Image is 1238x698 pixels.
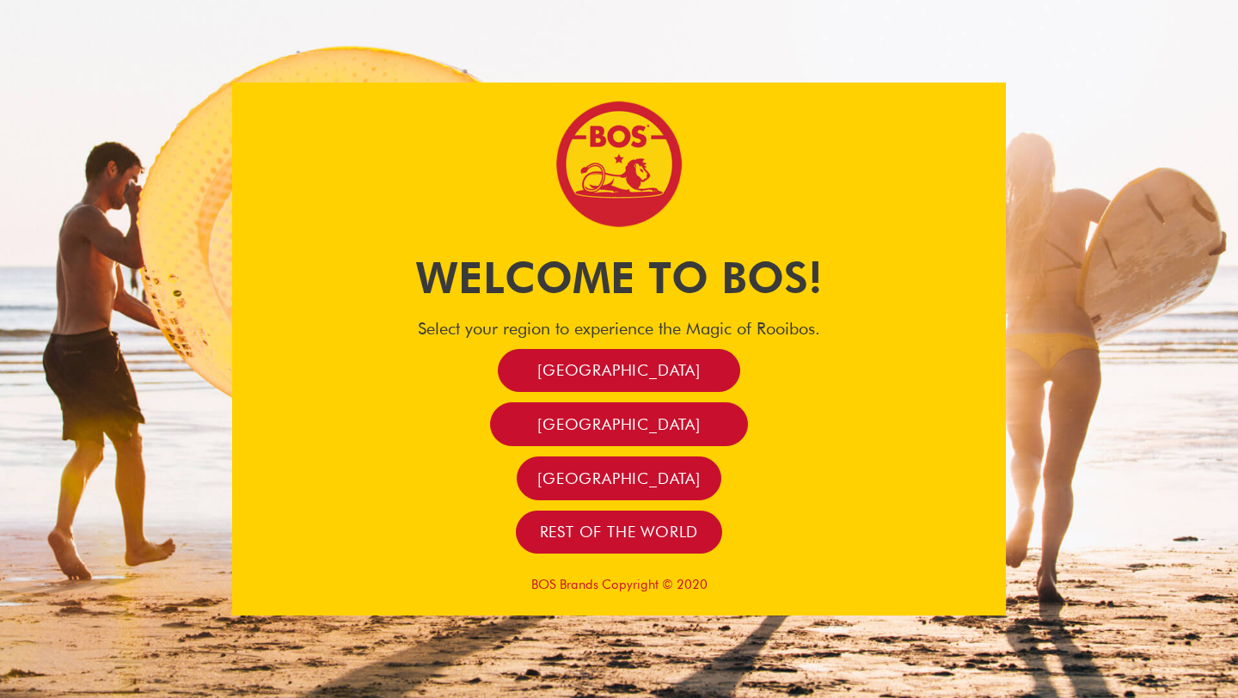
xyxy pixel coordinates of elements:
[516,511,723,554] a: Rest of the world
[232,318,1006,339] h4: Select your region to experience the Magic of Rooibos.
[517,456,721,500] a: [GEOGRAPHIC_DATA]
[537,468,701,488] span: [GEOGRAPHIC_DATA]
[537,414,701,434] span: [GEOGRAPHIC_DATA]
[498,349,740,393] a: [GEOGRAPHIC_DATA]
[537,360,701,380] span: [GEOGRAPHIC_DATA]
[555,100,683,229] img: Bos Brands
[540,522,699,542] span: Rest of the world
[232,248,1006,308] h1: Welcome to BOS!
[490,402,748,446] a: [GEOGRAPHIC_DATA]
[232,577,1006,592] p: BOS Brands Copyright © 2020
